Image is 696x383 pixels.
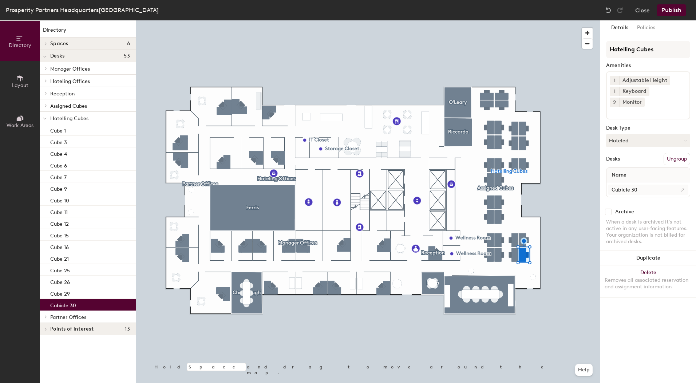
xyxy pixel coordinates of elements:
button: Help [575,364,593,376]
p: Cube 7 [50,172,67,181]
div: Amenities [606,63,690,68]
span: Work Areas [7,122,33,129]
p: Cube 1 [50,126,66,134]
span: Hoteling Offices [50,78,90,84]
button: Details [607,20,633,35]
p: Cube 3 [50,137,67,146]
span: 53 [124,53,130,59]
span: 13 [125,326,130,332]
p: Cubicle 30 [50,300,76,309]
p: Cube 16 [50,242,69,250]
img: Undo [605,7,612,14]
span: Reception [50,91,75,97]
div: Adjustable Height [619,76,670,85]
span: 6 [127,41,130,47]
img: Redo [616,7,624,14]
span: Spaces [50,41,68,47]
p: Cube 29 [50,289,70,297]
div: When a desk is archived it's not active in any user-facing features. Your organization is not bil... [606,219,690,245]
p: Cube 11 [50,207,68,216]
button: 1 [610,76,619,85]
p: Cube 6 [50,161,67,169]
p: Cube 15 [50,230,69,239]
div: Removes all associated reservation and assignment information [605,277,692,290]
span: 1 [614,88,616,95]
button: Ungroup [664,153,690,165]
div: Prosperity Partners Headquarters[GEOGRAPHIC_DATA] [6,5,159,15]
button: Policies [633,20,660,35]
input: Unnamed desk [608,185,688,195]
span: Assigned Cubes [50,103,87,109]
div: Keyboard [619,87,649,96]
span: Points of interest [50,326,94,332]
span: Name [608,169,630,182]
p: Cube 12 [50,219,69,227]
span: Manager Offices [50,66,90,72]
button: Publish [657,4,686,16]
p: Cube 10 [50,196,69,204]
span: Hotelling Cubes [50,115,88,122]
span: 1 [614,77,616,84]
div: Desks [606,156,620,162]
button: Hoteled [606,134,690,147]
p: Cube 4 [50,149,67,157]
span: Partner Offices [50,314,86,320]
p: Cube 26 [50,277,70,285]
button: 2 [610,98,619,107]
h1: Directory [40,26,136,37]
div: Archive [615,209,634,215]
p: Cube 25 [50,265,70,274]
button: Duplicate [600,251,696,265]
span: Desks [50,53,64,59]
span: Layout [12,82,28,88]
span: 2 [613,99,616,106]
button: DeleteRemoves all associated reservation and assignment information [600,265,696,297]
span: Directory [9,42,31,48]
button: 1 [610,87,619,96]
div: Desk Type [606,125,690,131]
div: Monitor [619,98,645,107]
button: Close [635,4,650,16]
p: Cube 9 [50,184,67,192]
p: Cube 21 [50,254,69,262]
